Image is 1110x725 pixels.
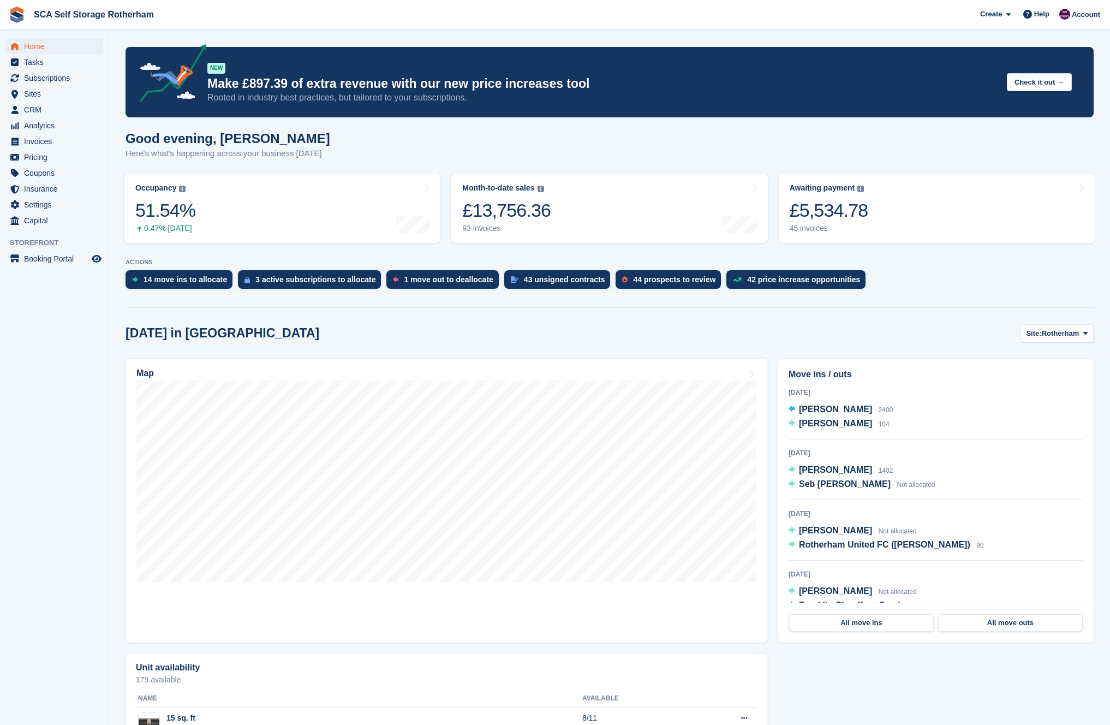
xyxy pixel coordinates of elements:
[207,63,225,74] div: NEW
[897,481,935,489] span: Not allocated
[24,150,89,165] span: Pricing
[799,479,891,489] span: Seb [PERSON_NAME]
[126,131,330,146] h1: Good evening, [PERSON_NAME]
[24,39,89,54] span: Home
[789,478,935,492] a: Seb [PERSON_NAME] Not allocated
[5,86,103,102] a: menu
[789,569,1083,579] div: [DATE]
[790,183,855,193] div: Awaiting payment
[5,102,103,117] a: menu
[136,663,200,673] h2: Unit availability
[24,86,89,102] span: Sites
[132,276,138,283] img: move_ins_to_allocate_icon-fdf77a2bb77ea45bf5b3d319d69a93e2d87916cf1d5bf7949dd705db3b84f3ca.svg
[789,368,1083,381] h2: Move ins / outs
[5,213,103,228] a: menu
[24,197,89,212] span: Settings
[126,359,767,643] a: Map
[255,275,375,284] div: 3 active subscriptions to allocate
[24,251,89,266] span: Booking Portal
[144,275,227,284] div: 14 move ins to allocate
[799,601,915,610] span: Franklin Chauffeur Services
[10,237,109,248] span: Storefront
[789,403,893,417] a: [PERSON_NAME] 2400
[921,602,959,610] span: Not allocated
[733,277,742,282] img: price_increase_opportunities-93ffe204e8149a01c8c9dc8f82e8f89637d9d84a8eef4429ea346261dce0b2c0.svg
[1026,328,1041,339] span: Site:
[238,270,386,294] a: 3 active subscriptions to allocate
[404,275,493,284] div: 1 move out to deallocate
[789,524,917,538] a: [PERSON_NAME] Not allocated
[90,252,103,265] a: Preview store
[166,712,241,724] div: 15 sq. ft
[726,270,871,294] a: 42 price increase opportunities
[1007,73,1072,91] button: Check it out →
[799,540,970,549] span: Rotherham United FC ([PERSON_NAME])
[207,76,998,92] p: Make £897.39 of extra revenue with our new price increases tool
[980,9,1002,20] span: Create
[126,259,1094,266] p: ACTIONS
[136,676,757,684] p: 179 available
[789,585,917,599] a: [PERSON_NAME] Not allocated
[29,5,158,23] a: SCA Self Storage Rotherham
[633,275,715,284] div: 44 prospects to review
[462,199,551,222] div: £13,756.36
[126,147,330,160] p: Here's what's happening across your business [DATE]
[616,270,726,294] a: 44 prospects to review
[789,417,890,431] a: [PERSON_NAME] 104
[5,134,103,149] a: menu
[582,690,690,708] th: Available
[976,542,983,549] span: 90
[5,70,103,86] a: menu
[5,165,103,181] a: menu
[5,251,103,266] a: menu
[136,690,582,708] th: Name
[1072,9,1100,20] span: Account
[462,183,534,193] div: Month-to-date sales
[879,527,917,535] span: Not allocated
[5,150,103,165] a: menu
[24,165,89,181] span: Coupons
[5,181,103,197] a: menu
[879,467,893,474] span: 1402
[24,181,89,197] span: Insurance
[799,419,872,428] span: [PERSON_NAME]
[24,55,89,70] span: Tasks
[524,275,605,284] div: 43 unsigned contracts
[1020,324,1094,342] button: Site: Rotherham
[789,538,984,552] a: Rotherham United FC ([PERSON_NAME]) 90
[504,270,616,294] a: 43 unsigned contracts
[24,213,89,228] span: Capital
[799,586,872,596] span: [PERSON_NAME]
[789,388,1083,397] div: [DATE]
[799,405,872,414] span: [PERSON_NAME]
[126,326,319,341] h2: [DATE] in [GEOGRAPHIC_DATA]
[130,44,207,106] img: price-adjustments-announcement-icon-8257ccfd72463d97f412b2fc003d46551f7dbcb40ab6d574587a9cd5c0d94...
[126,270,238,294] a: 14 move ins to allocate
[136,369,154,378] h2: Map
[24,134,89,149] span: Invoices
[789,509,1083,519] div: [DATE]
[179,186,186,192] img: icon-info-grey-7440780725fd019a000dd9b08b2336e03edf1995a4989e88bcd33f0948082b44.svg
[393,276,398,283] img: move_outs_to_deallocate_icon-f764333ba52eb49d3ac5e1228854f67142a1ed5810a6f6cc68b1a99e826820c5.svg
[135,183,176,193] div: Occupancy
[790,224,868,233] div: 45 invoices
[799,465,872,474] span: [PERSON_NAME]
[451,174,767,243] a: Month-to-date sales £13,756.36 93 invoices
[1059,9,1070,20] img: Dale Chapman
[789,463,893,478] a: [PERSON_NAME] 1402
[857,186,864,192] img: icon-info-grey-7440780725fd019a000dd9b08b2336e03edf1995a4989e88bcd33f0948082b44.svg
[799,526,872,535] span: [PERSON_NAME]
[24,70,89,86] span: Subscriptions
[790,199,868,222] div: £5,534.78
[938,614,1083,632] a: All move outs
[244,276,250,283] img: active_subscription_to_allocate_icon-d502201f5373d7db506a760aba3b589e785aa758c864c3986d89f69b8ff3...
[135,224,195,233] div: 0.47% [DATE]
[789,599,959,613] a: Franklin Chauffeur Services Not allocated
[5,118,103,133] a: menu
[879,420,890,428] span: 104
[789,448,1083,458] div: [DATE]
[9,7,25,23] img: stora-icon-8386f47178a22dfd0bd8f6a31ec36ba5ce8667c1dd55bd0f319d3a0aa187defe.svg
[462,224,551,233] div: 93 invoices
[207,92,998,104] p: Rooted in industry best practices, but tailored to your subscriptions.
[1034,9,1049,20] span: Help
